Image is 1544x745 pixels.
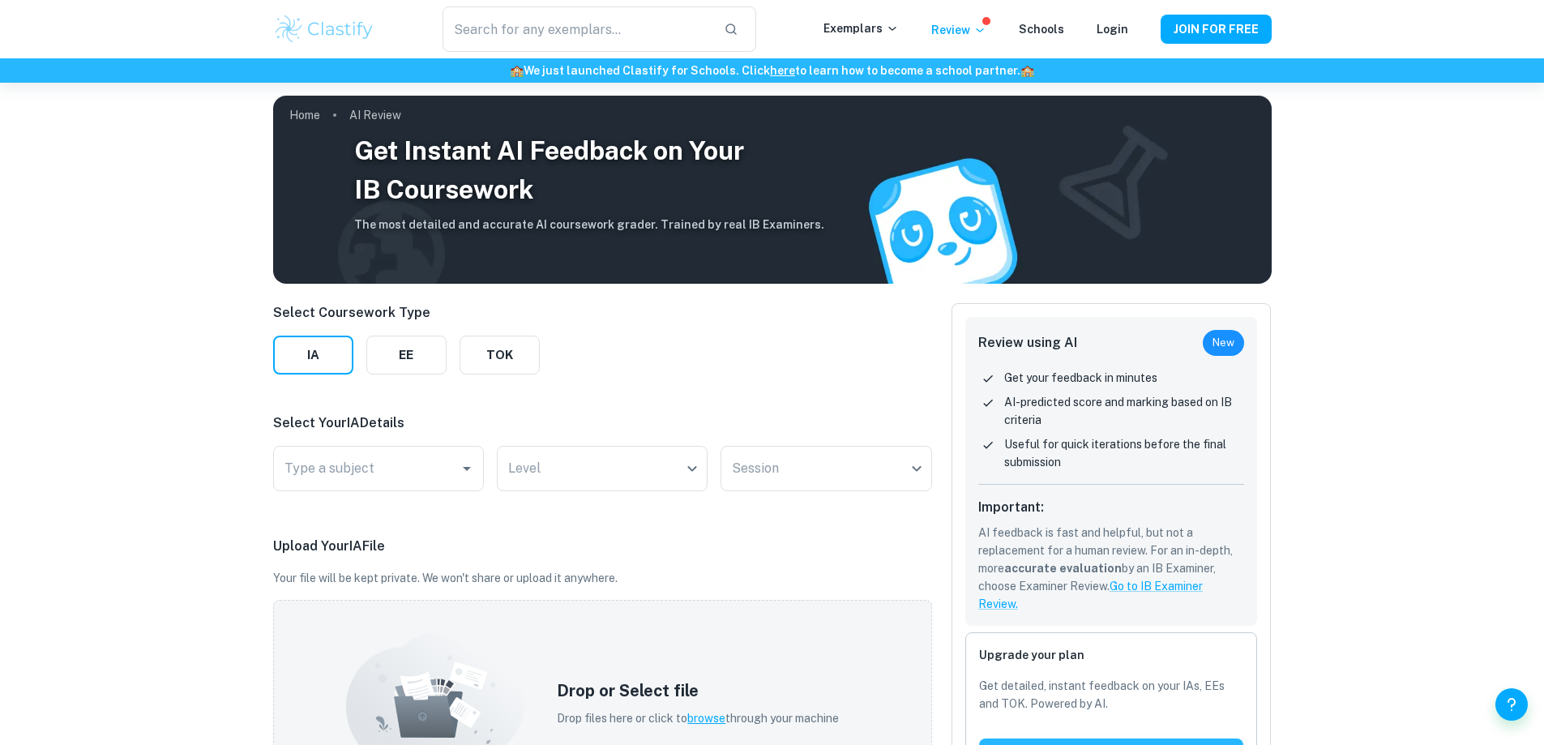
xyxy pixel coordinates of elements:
[1004,435,1245,471] p: Useful for quick iterations before the final submission
[931,21,986,39] p: Review
[1004,393,1245,429] p: AI-predicted score and marking based on IB criteria
[273,303,540,323] p: Select Coursework Type
[443,6,710,52] input: Search for any exemplars...
[460,336,540,375] button: TOK
[1097,23,1128,36] a: Login
[1495,688,1528,721] button: Help and Feedback
[273,569,932,587] p: Your file will be kept private. We won't share or upload it anywhere.
[557,709,839,727] p: Drop files here or click to through your machine
[1020,64,1034,77] span: 🏫
[354,216,824,233] h6: The most detailed and accurate AI coursework grader. Trained by real IB Examiners.
[1161,15,1272,44] button: JOIN FOR FREE
[979,677,1244,713] p: Get detailed, instant feedback on your IAs, EEs and TOK. Powered by AI.
[770,64,795,77] a: here
[1004,369,1157,387] p: Get your feedback in minutes
[273,537,932,556] p: Upload Your IA File
[687,712,725,725] span: browse
[510,64,524,77] span: 🏫
[978,498,1245,517] h6: Important:
[823,19,899,37] p: Exemplars
[1203,335,1244,351] span: New
[289,104,320,126] a: Home
[273,13,376,45] img: Clastify logo
[456,457,478,480] button: Open
[1019,23,1064,36] a: Schools
[978,524,1245,613] p: AI feedback is fast and helpful, but not a replacement for a human review. For an in-depth, more ...
[557,679,839,703] h5: Drop or Select file
[366,336,447,375] button: EE
[979,646,1244,664] h6: Upgrade your plan
[273,96,1272,284] img: AI Review Cover
[273,336,353,375] button: IA
[354,131,824,209] h3: Get Instant AI Feedback on Your IB Coursework
[349,106,401,124] p: AI Review
[3,62,1541,79] h6: We just launched Clastify for Schools. Click to learn how to become a school partner.
[273,413,932,433] p: Select Your IA Details
[978,333,1077,353] h6: Review using AI
[1004,562,1122,575] b: accurate evaluation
